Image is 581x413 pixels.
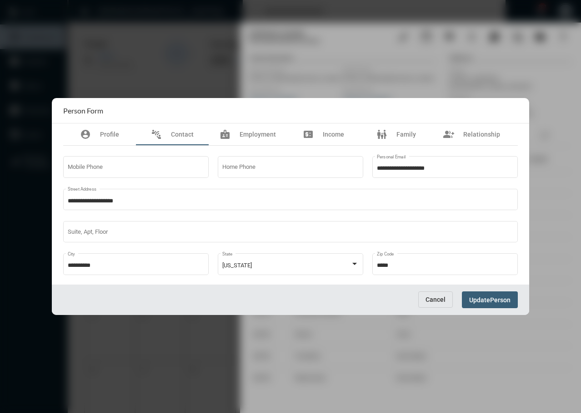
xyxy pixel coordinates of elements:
[303,129,314,140] mat-icon: price_change
[80,129,91,140] mat-icon: account_circle
[396,131,416,138] span: Family
[151,129,162,140] mat-icon: connect_without_contact
[220,129,230,140] mat-icon: badge
[462,291,518,308] button: UpdatePerson
[240,131,276,138] span: Employment
[171,131,194,138] span: Contact
[63,106,103,115] h2: Person Form
[376,129,387,140] mat-icon: family_restroom
[426,296,446,303] span: Cancel
[443,129,454,140] mat-icon: group_add
[469,296,490,304] span: Update
[418,291,453,308] button: Cancel
[490,296,511,304] span: Person
[100,131,119,138] span: Profile
[323,131,344,138] span: Income
[222,262,252,269] span: [US_STATE]
[463,131,500,138] span: Relationship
